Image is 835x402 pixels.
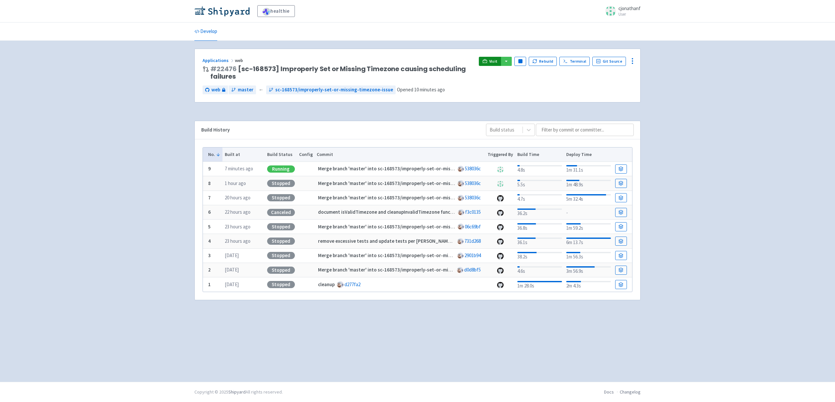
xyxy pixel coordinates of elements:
[515,147,564,162] th: Build Time
[517,251,562,261] div: 38.2s
[604,389,614,395] a: Docs
[464,238,481,244] a: 731d268
[201,126,476,134] div: Build History
[265,147,297,162] th: Build Status
[517,207,562,217] div: 36.2s
[529,57,557,66] button: Rebuild
[566,280,611,290] div: 2m 4.3s
[208,281,211,287] b: 1
[222,147,265,162] th: Built at
[615,222,627,231] a: Build Details
[210,64,237,73] a: #22476
[318,238,498,244] strong: remove excessive tests and update tests per [PERSON_NAME] and [PERSON_NAME]
[601,6,641,16] a: cjonathanf User
[465,209,481,215] a: f3c0135
[318,224,495,230] strong: Merge branch 'master' into sc-168573/improperly-set-or-missing-timezone-issue
[318,209,479,215] strong: document isValidTimezone and cleanupInvalidTimezone functions [skip ci]
[517,236,562,246] div: 36.1s
[615,193,627,202] a: Build Details
[517,164,562,174] div: 4.8s
[315,147,486,162] th: Commit
[517,265,562,275] div: 4.6s
[465,180,481,186] a: 538036c
[566,178,611,189] div: 1m 48.9s
[615,251,627,260] a: Build Details
[318,281,335,287] strong: cleanup
[208,224,211,230] b: 5
[210,65,474,80] span: [sc-168573] Improperly Set or Missing Timezone causing scheduling failures
[566,164,611,174] div: 1m 31.1s
[208,165,211,172] b: 9
[489,59,498,64] span: Visit
[225,267,239,273] time: [DATE]
[615,266,627,275] a: Build Details
[479,57,501,66] a: Visit
[208,209,211,215] b: 6
[566,222,611,232] div: 1m 59.2s
[615,208,627,217] a: Build Details
[517,193,562,203] div: 4.7s
[208,180,211,186] b: 8
[517,222,562,232] div: 36.8s
[566,208,611,217] div: -
[225,238,250,244] time: 23 hours ago
[615,164,627,174] a: Build Details
[297,147,315,162] th: Config
[225,209,250,215] time: 22 hours ago
[267,267,295,274] div: Stopped
[267,238,295,245] div: Stopped
[267,209,295,216] div: Canceled
[559,57,590,66] a: Terminal
[235,57,244,63] span: web
[266,85,396,94] a: sc-168573/improperly-set-or-missing-timezone-issue
[267,223,295,230] div: Stopped
[615,237,627,246] a: Build Details
[517,178,562,189] div: 5.5s
[615,179,627,188] a: Build Details
[318,267,495,273] strong: Merge branch 'master' into sc-168573/improperly-set-or-missing-timezone-issue
[211,86,220,94] span: web
[465,224,481,230] a: 06c69bf
[318,165,495,172] strong: Merge branch 'master' into sc-168573/improperly-set-or-missing-timezone-issue
[208,194,211,201] b: 7
[203,85,228,94] a: web
[208,267,211,273] b: 2
[620,389,641,395] a: Changelog
[228,389,246,395] a: Shipyard
[225,252,239,258] time: [DATE]
[225,194,250,201] time: 20 hours ago
[194,6,250,16] img: Shipyard logo
[514,57,526,66] button: Pause
[267,180,295,187] div: Stopped
[267,281,295,288] div: Stopped
[225,224,250,230] time: 23 hours ago
[257,5,295,17] a: healthie
[566,265,611,275] div: 3m 56.9s
[194,389,283,395] div: Copyright © 2025 All rights reserved.
[203,57,235,63] a: Applications
[275,86,393,94] span: sc-168573/improperly-set-or-missing-timezone-issue
[238,86,253,94] span: master
[414,86,445,93] time: 10 minutes ago
[517,280,562,290] div: 1m 28.0s
[225,281,239,287] time: [DATE]
[225,165,253,172] time: 7 minutes ago
[536,124,634,136] input: Filter by commit or committer...
[318,252,495,258] strong: Merge branch 'master' into sc-168573/improperly-set-or-missing-timezone-issue
[267,252,295,259] div: Stopped
[566,251,611,261] div: 1m 56.3s
[259,86,264,94] span: ←
[267,194,295,201] div: Stopped
[618,5,641,11] span: cjonathanf
[318,180,495,186] strong: Merge branch 'master' into sc-168573/improperly-set-or-missing-timezone-issue
[208,151,220,158] button: No.
[229,85,256,94] a: master
[486,147,515,162] th: Triggered By
[564,147,613,162] th: Deploy Time
[225,180,246,186] time: 1 hour ago
[194,23,217,41] a: Develop
[267,165,295,173] div: Running
[618,12,641,16] small: User
[464,267,481,273] a: d0d8bf5
[464,252,481,258] a: 2901b94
